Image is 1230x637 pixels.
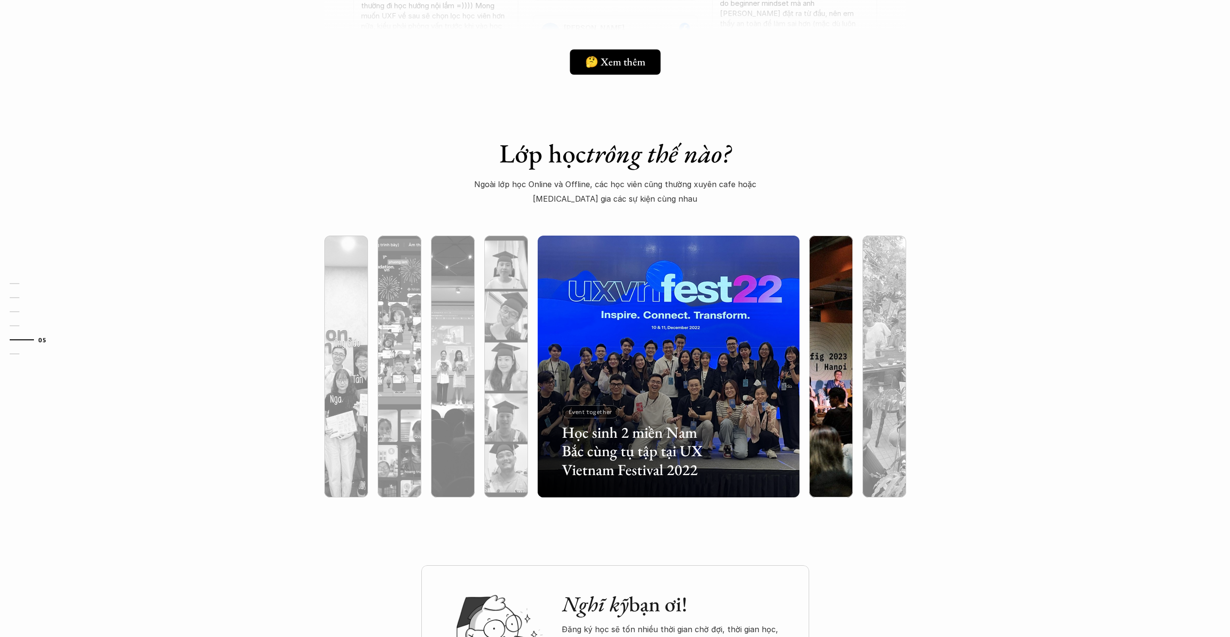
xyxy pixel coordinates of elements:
[569,408,612,415] p: Event together
[562,591,790,617] h2: bạn ơi!
[38,336,46,343] strong: 05
[446,138,784,169] h1: Lớp học
[585,56,645,68] h5: 🤔 Xem thêm
[468,177,763,207] p: Ngoài lớp học Online và Offline, các học viên cũng thường xuyên cafe hoặc [MEDICAL_DATA] gia các ...
[10,334,56,346] a: 05
[586,136,731,170] em: trông thế nào?
[562,590,629,618] em: Nghĩ kỹ
[570,49,660,75] a: 🤔 Xem thêm
[562,423,718,479] h3: Học sinh 2 miền Nam Bắc cùng tụ tập tại UX Vietnam Festival 2022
